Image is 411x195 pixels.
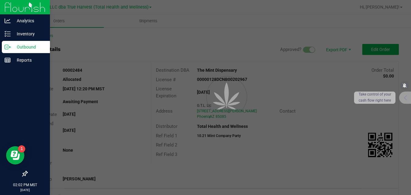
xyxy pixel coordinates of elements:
iframe: Resource center [6,146,24,164]
inline-svg: Inventory [5,31,11,37]
p: [DATE] [3,188,47,192]
p: Analytics [11,17,47,24]
p: Reports [11,56,47,64]
inline-svg: Reports [5,57,11,63]
p: 02:02 PM MST [3,182,47,188]
inline-svg: Analytics [5,18,11,24]
iframe: Resource center unread badge [18,145,25,153]
p: Inventory [11,30,47,38]
p: Outbound [11,43,47,51]
inline-svg: Outbound [5,44,11,50]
